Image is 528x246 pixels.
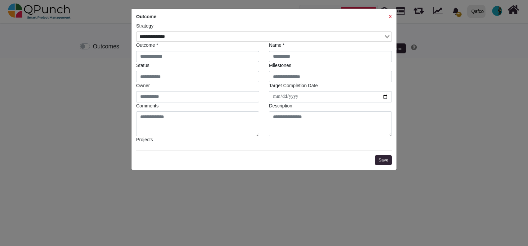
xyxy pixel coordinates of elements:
legend: Projects [136,136,392,145]
legend: Milestones [269,62,392,71]
legend: Owner [136,82,259,91]
legend: Description [269,102,392,111]
label: Outcome [136,13,156,20]
input: Search for option [137,33,383,40]
legend: Comments [136,102,259,111]
legend: Name * [269,42,392,51]
legend: Outcome * [136,42,259,51]
div: Search for option [136,31,392,42]
legend: Strategy [136,23,392,31]
strong: X [389,14,392,19]
button: Save [375,155,392,165]
legend: Status [136,62,259,71]
legend: Target Completion Date [269,82,392,91]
